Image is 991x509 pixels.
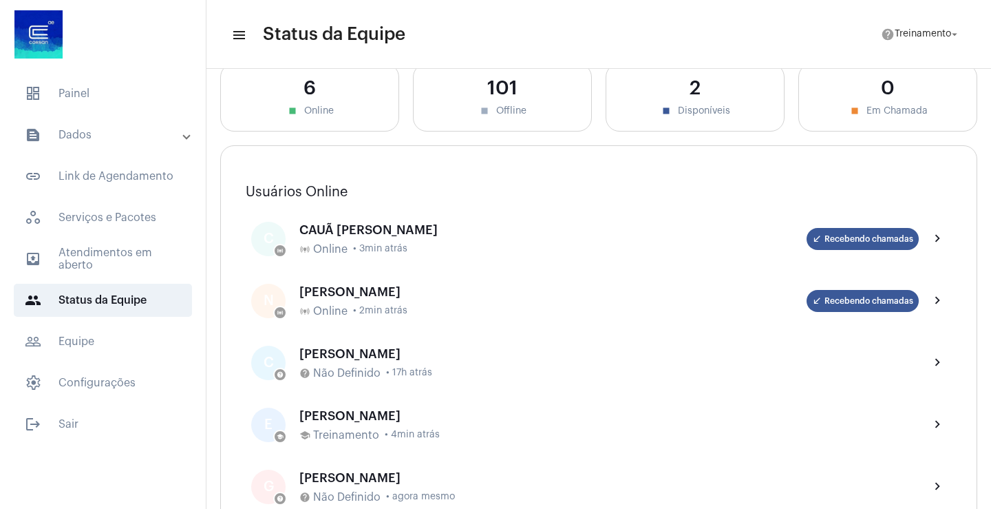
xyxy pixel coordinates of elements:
[11,7,66,62] img: d4669ae0-8c07-2337-4f67-34b0df7f5ae4.jpeg
[25,416,41,433] mat-icon: sidenav icon
[235,105,385,117] div: Online
[251,346,286,380] div: C
[14,284,192,317] span: Status da Equipe
[25,127,41,143] mat-icon: sidenav icon
[8,118,206,152] mat-expansion-panel-header: sidenav iconDados
[353,244,407,254] span: • 3min atrás
[873,21,969,48] button: Treinamento
[881,28,895,41] mat-icon: help
[895,30,951,39] span: Treinamento
[807,228,919,250] mat-chip: Recebendo chamadas
[25,375,41,391] span: sidenav icon
[313,429,379,442] span: Treinamento
[235,78,385,99] div: 6
[299,244,310,255] mat-icon: online_prediction
[313,243,348,256] span: Online
[277,433,284,440] mat-icon: school
[313,491,381,503] span: Não Definido
[386,492,455,502] span: • agora mesmo
[231,27,245,43] mat-icon: sidenav icon
[14,242,192,276] span: Atendimentos em aberto
[25,251,41,267] mat-icon: sidenav icon
[25,127,184,143] mat-panel-title: Dados
[14,325,192,358] span: Equipe
[386,368,432,378] span: • 17h atrás
[251,222,286,256] div: C
[25,333,41,350] mat-icon: sidenav icon
[807,290,919,312] mat-chip: Recebendo chamadas
[299,368,310,379] mat-icon: help
[813,105,963,117] div: Em Chamada
[812,296,822,306] mat-icon: call_received
[313,305,348,318] span: Online
[277,495,284,502] mat-icon: help
[25,85,41,102] span: sidenav icon
[948,28,961,41] mat-icon: arrow_drop_down
[25,292,41,309] mat-icon: sidenav icon
[277,247,284,254] mat-icon: online_prediction
[353,306,407,316] span: • 2min atrás
[251,470,286,504] div: G
[299,223,807,237] div: CAUÃ [PERSON_NAME]
[620,78,770,99] div: 2
[251,284,286,318] div: N
[427,78,577,99] div: 101
[660,105,672,117] mat-icon: stop
[313,367,381,380] span: Não Definido
[299,285,807,299] div: [PERSON_NAME]
[930,355,946,371] mat-icon: chevron_right
[14,77,192,110] span: Painel
[25,209,41,226] span: sidenav icon
[427,105,577,117] div: Offline
[277,371,284,378] mat-icon: help
[849,105,861,117] mat-icon: stop
[812,234,822,244] mat-icon: call_received
[478,105,491,117] mat-icon: stop
[277,309,284,316] mat-icon: online_prediction
[930,417,946,433] mat-icon: chevron_right
[14,201,192,234] span: Serviços e Pacotes
[299,471,919,485] div: [PERSON_NAME]
[286,105,299,117] mat-icon: stop
[930,293,946,309] mat-icon: chevron_right
[299,347,919,361] div: [PERSON_NAME]
[299,306,310,317] mat-icon: online_prediction
[299,492,310,503] mat-icon: help
[930,231,946,247] mat-icon: chevron_right
[246,185,952,200] h3: Usuários Online
[385,430,440,440] span: • 4min atrás
[251,408,286,442] div: E
[263,23,405,45] span: Status da Equipe
[25,168,41,185] mat-icon: sidenav icon
[14,408,192,441] span: Sair
[14,366,192,399] span: Configurações
[299,430,310,441] mat-icon: school
[813,78,963,99] div: 0
[14,160,192,193] span: Link de Agendamento
[930,479,946,495] mat-icon: chevron_right
[299,409,919,423] div: [PERSON_NAME]
[620,105,770,117] div: Disponíveis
